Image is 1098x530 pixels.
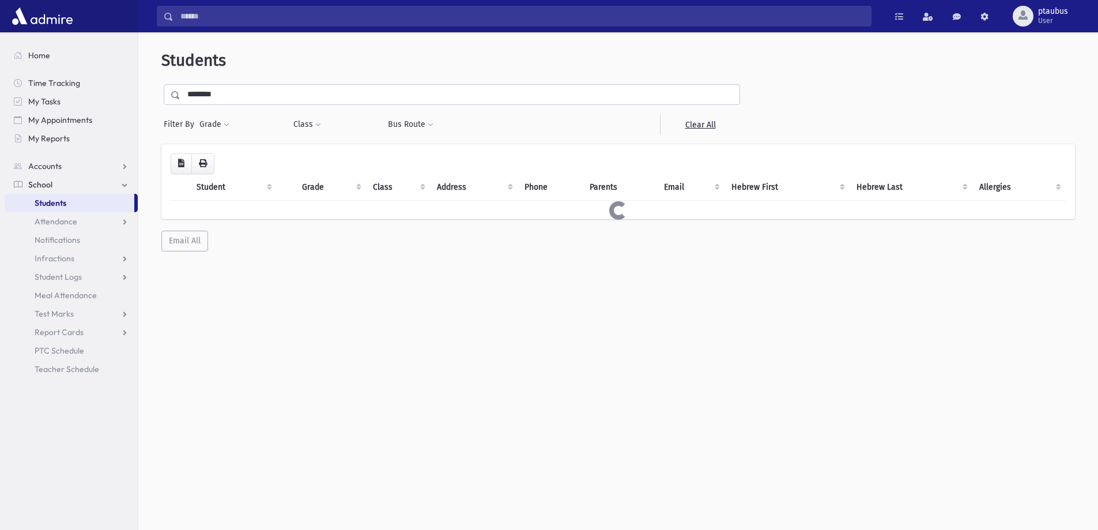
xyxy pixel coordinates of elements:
span: Test Marks [35,309,74,319]
span: Meal Attendance [35,290,97,300]
th: Phone [518,174,583,201]
span: My Reports [28,133,70,144]
a: My Appointments [5,111,138,129]
span: Students [35,198,66,208]
span: My Tasks [28,96,61,107]
th: Hebrew First [725,174,849,201]
span: ptaubus [1038,7,1068,16]
a: Time Tracking [5,74,138,92]
a: Attendance [5,212,138,231]
th: Parents [583,174,657,201]
a: PTC Schedule [5,341,138,360]
span: User [1038,16,1068,25]
a: Clear All [660,114,740,135]
th: Class [366,174,431,201]
span: Student Logs [35,272,82,282]
th: Allergies [972,174,1066,201]
a: Report Cards [5,323,138,341]
span: Time Tracking [28,78,80,88]
span: Teacher Schedule [35,364,99,374]
th: Email [657,174,725,201]
span: Attendance [35,216,77,227]
a: Students [5,194,134,212]
a: Meal Attendance [5,286,138,305]
th: Grade [295,174,365,201]
span: Report Cards [35,327,84,337]
a: School [5,175,138,194]
a: Accounts [5,157,138,175]
input: Search [173,6,871,27]
a: Notifications [5,231,138,249]
button: Print [191,153,214,174]
button: Class [293,114,322,135]
a: Test Marks [5,305,138,323]
th: Student [190,174,277,201]
a: My Tasks [5,92,138,111]
span: School [28,179,52,190]
button: Email All [161,231,208,251]
a: Student Logs [5,268,138,286]
span: Students [161,51,226,70]
span: Infractions [35,253,74,264]
span: My Appointments [28,115,92,125]
a: Teacher Schedule [5,360,138,378]
img: AdmirePro [9,5,76,28]
span: Notifications [35,235,80,245]
button: CSV [171,153,192,174]
span: Home [28,50,50,61]
span: PTC Schedule [35,345,84,356]
th: Address [430,174,518,201]
button: Bus Route [387,114,434,135]
th: Hebrew Last [850,174,973,201]
span: Accounts [28,161,62,171]
a: Home [5,46,138,65]
a: Infractions [5,249,138,268]
span: Filter By [164,118,199,130]
a: My Reports [5,129,138,148]
button: Grade [199,114,230,135]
